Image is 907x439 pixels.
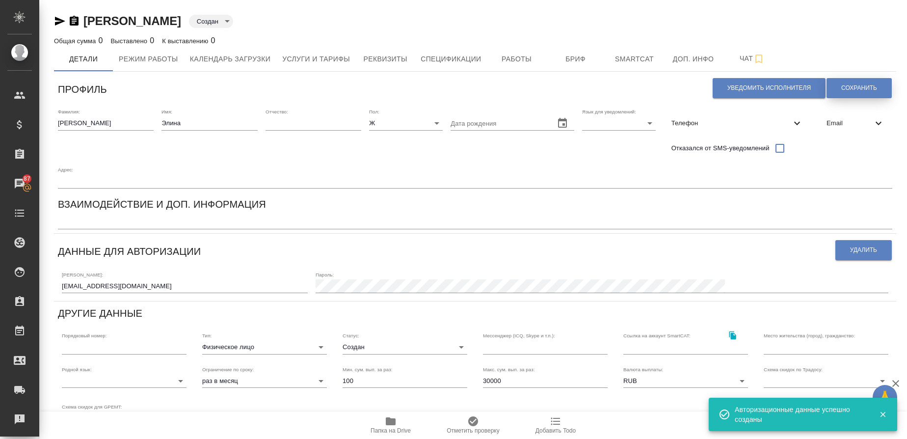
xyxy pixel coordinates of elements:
button: Создан [194,17,221,26]
span: 🙏 [877,387,893,408]
label: Мессенджер (ICQ, Skype и т.п.): [483,333,555,338]
button: Закрыть [873,410,893,419]
span: Папка на Drive [371,427,411,434]
p: Выставлено [111,37,150,45]
span: Календарь загрузки [190,53,271,65]
label: Валюта выплаты: [623,367,663,372]
label: Пароль: [316,272,334,277]
span: Детали [60,53,107,65]
label: Схема скидок по Традосу: [764,367,823,372]
h6: Данные для авторизации [58,244,201,259]
h6: Другие данные [58,305,142,321]
label: Место жительства (город), гражданство: [764,333,855,338]
span: Телефон [671,118,791,128]
div: 0 [54,35,103,47]
span: Режим работы [119,53,178,65]
span: Уведомить исполнителя [727,84,811,92]
label: Порядковый номер: [62,333,107,338]
div: Создан [343,340,467,354]
label: Мин. сум. вып. за раз: [343,367,393,372]
button: Папка на Drive [349,412,432,439]
label: Схема скидок для GPEMT: [62,405,122,410]
div: 0 [111,35,155,47]
button: Скопировать ссылку [722,325,743,345]
span: Добавить Todo [535,427,576,434]
button: Уведомить исполнителя [713,78,826,98]
span: Услуги и тарифы [282,53,350,65]
button: 🙏 [873,385,897,410]
svg: Подписаться [753,53,765,65]
label: Статус: [343,333,359,338]
div: 0 [162,35,215,47]
button: Добавить Todo [514,412,597,439]
div: RUB [623,374,748,388]
span: Удалить [850,246,877,254]
label: Родной язык: [62,367,92,372]
div: Физическое лицо [202,340,327,354]
div: Авторизационные данные успешно созданы [735,405,864,424]
span: Бриф [552,53,599,65]
h6: Взаимодействие и доп. информация [58,196,266,212]
a: 87 [2,171,37,196]
span: Отказался от SMS-уведомлений [671,143,770,153]
span: Отметить проверку [447,427,499,434]
span: Email [827,118,873,128]
label: Макс. сум. вып. за раз: [483,367,535,372]
div: раз в месяц [202,374,327,388]
p: Общая сумма [54,37,98,45]
button: Скопировать ссылку для ЯМессенджера [54,15,66,27]
button: Удалить [835,240,892,260]
label: Отчество: [266,110,288,114]
p: К выставлению [162,37,211,45]
label: Ограничение по сроку: [202,367,254,372]
label: Имя: [161,110,172,114]
h6: Профиль [58,82,107,97]
span: Реквизиты [362,53,409,65]
span: Спецификации [421,53,481,65]
span: Доп. инфо [670,53,717,65]
div: Телефон [664,112,811,134]
button: Скопировать ссылку [68,15,80,27]
span: Чат [729,53,776,65]
label: Фамилия: [58,110,80,114]
label: Язык для уведомлений: [582,110,636,114]
div: Создан [189,15,233,28]
button: Отметить проверку [432,412,514,439]
label: Ссылка на аккаунт SmartCAT: [623,333,691,338]
span: 87 [18,174,36,184]
label: Тип: [202,333,212,338]
span: Работы [493,53,540,65]
button: Сохранить [827,78,892,98]
label: [PERSON_NAME]: [62,272,103,277]
label: Адрес: [58,167,73,172]
div: Ж [369,116,443,130]
span: Сохранить [841,84,877,92]
a: [PERSON_NAME] [83,14,181,27]
label: Пол: [369,110,379,114]
span: Smartcat [611,53,658,65]
div: Email [819,112,892,134]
